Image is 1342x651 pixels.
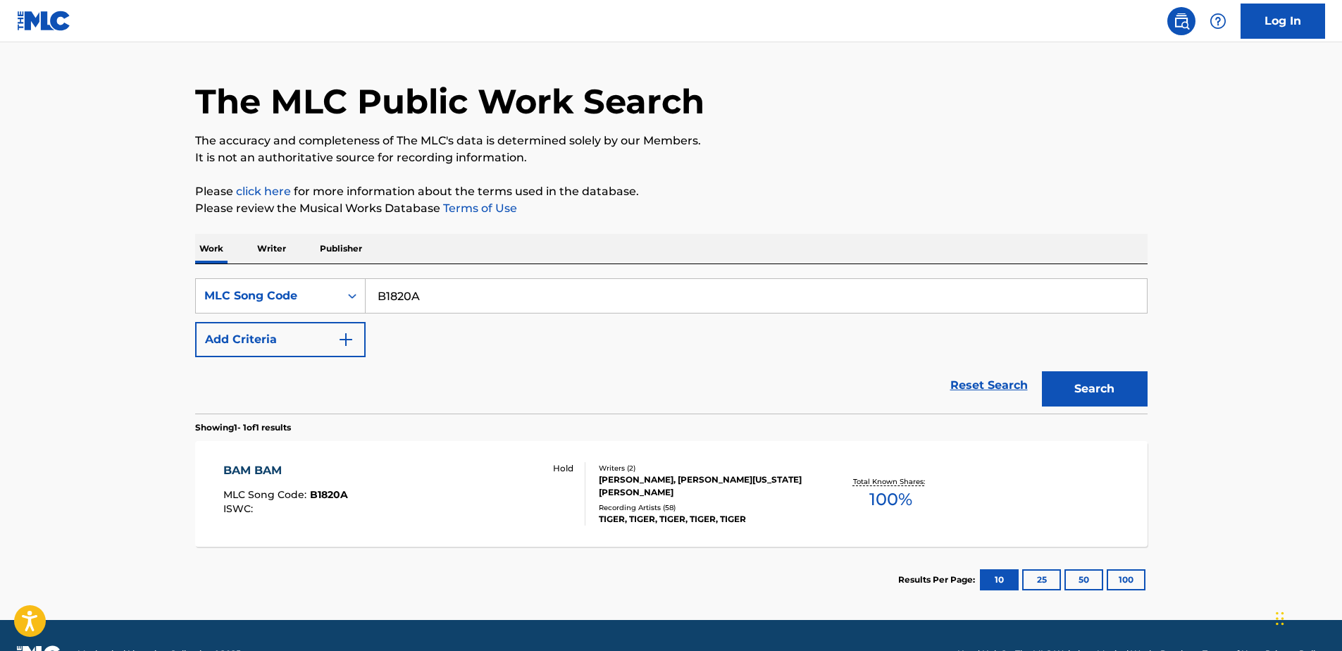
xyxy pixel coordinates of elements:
a: Reset Search [943,370,1035,401]
p: It is not an authoritative source for recording information. [195,149,1148,166]
img: 9d2ae6d4665cec9f34b9.svg [337,331,354,348]
p: Publisher [316,234,366,263]
button: Search [1042,371,1148,407]
p: Please review the Musical Works Database [195,200,1148,217]
button: 50 [1064,569,1103,590]
p: Work [195,234,228,263]
div: Writers ( 2 ) [599,463,812,473]
button: Add Criteria [195,322,366,357]
img: MLC Logo [17,11,71,31]
a: click here [236,185,291,198]
a: BAM BAMMLC Song Code:B1820AISWC: HoldWriters (2)[PERSON_NAME], [PERSON_NAME][US_STATE] [PERSON_NA... [195,441,1148,547]
div: TIGER, TIGER, TIGER, TIGER, TIGER [599,513,812,526]
div: BAM BAM [223,462,348,479]
a: Log In [1241,4,1325,39]
img: help [1210,13,1226,30]
p: The accuracy and completeness of The MLC's data is determined solely by our Members. [195,132,1148,149]
button: 100 [1107,569,1145,590]
div: Recording Artists ( 58 ) [599,502,812,513]
img: search [1173,13,1190,30]
p: Total Known Shares: [853,476,928,487]
div: MLC Song Code [204,287,331,304]
div: Help [1204,7,1232,35]
p: Results Per Page: [898,573,978,586]
iframe: Chat Widget [1272,583,1342,651]
div: Drag [1276,597,1284,640]
p: Writer [253,234,290,263]
span: MLC Song Code : [223,488,310,501]
form: Search Form [195,278,1148,414]
button: 10 [980,569,1019,590]
span: 100 % [869,487,912,512]
h1: The MLC Public Work Search [195,80,704,123]
span: B1820A [310,488,348,501]
p: Showing 1 - 1 of 1 results [195,421,291,434]
p: Hold [553,462,573,475]
span: ISWC : [223,502,256,515]
a: Public Search [1167,7,1195,35]
button: 25 [1022,569,1061,590]
a: Terms of Use [440,201,517,215]
p: Please for more information about the terms used in the database. [195,183,1148,200]
div: [PERSON_NAME], [PERSON_NAME][US_STATE] [PERSON_NAME] [599,473,812,499]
